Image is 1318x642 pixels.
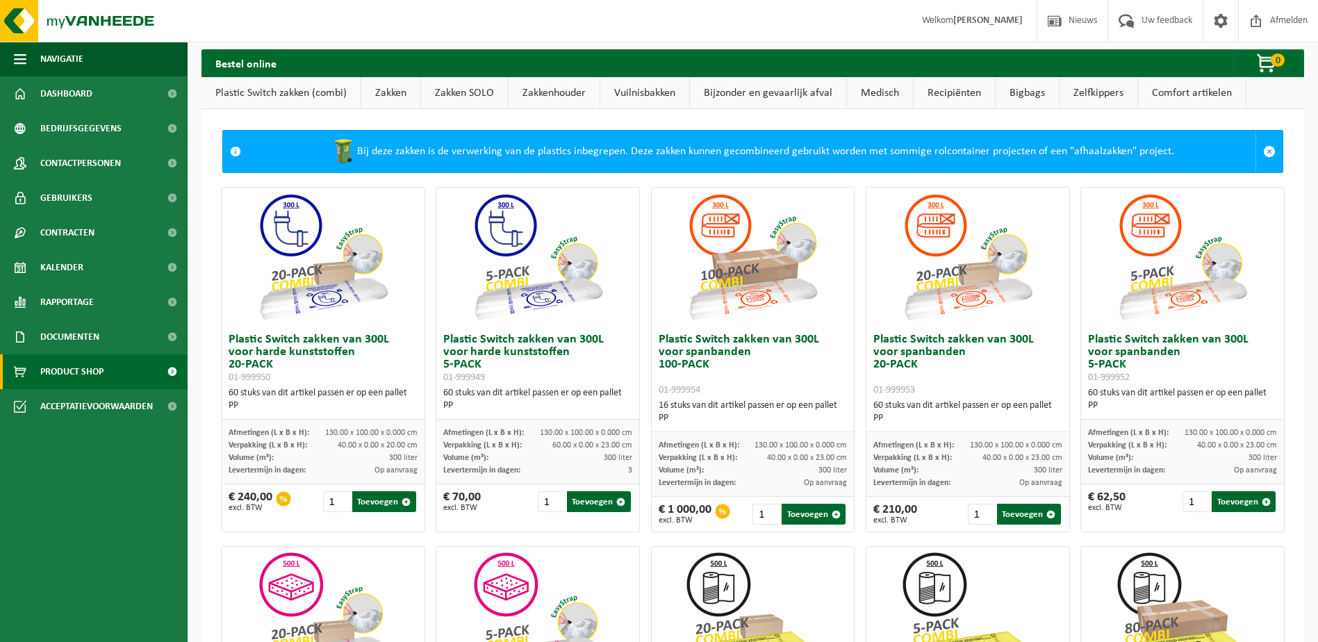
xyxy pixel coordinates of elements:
div: € 1 000,00 [659,504,711,525]
div: PP [659,412,848,425]
img: 01-999954 [683,188,822,327]
span: Levertermijn in dagen: [443,466,520,475]
span: Bedrijfsgegevens [40,111,122,146]
span: Kalender [40,250,83,285]
h3: Plastic Switch zakken van 300L voor spanbanden 100-PACK [659,334,848,396]
a: Zakken SOLO [421,77,508,109]
span: Op aanvraag [1234,466,1277,475]
span: Dashboard [40,76,92,111]
button: Toevoegen [352,491,416,512]
div: € 210,00 [873,504,917,525]
span: Navigatie [40,42,83,76]
button: Toevoegen [567,491,631,512]
span: 60.00 x 0.00 x 23.00 cm [552,441,632,450]
span: 01-999952 [1088,372,1130,383]
span: Acceptatievoorwaarden [40,389,153,424]
h3: Plastic Switch zakken van 300L voor harde kunststoffen 20-PACK [229,334,418,384]
img: 01-999950 [254,188,393,327]
span: 40.00 x 0.00 x 20.00 cm [338,441,418,450]
button: Toevoegen [1212,491,1276,512]
span: 300 liter [818,466,847,475]
span: Contracten [40,215,94,250]
input: 1 [538,491,566,512]
div: 60 stuks van dit artikel passen er op een pallet [1088,387,1277,412]
span: Verpakking (L x B x H): [1088,441,1167,450]
h2: Bestel online [201,49,290,76]
span: 40.00 x 0.00 x 23.00 cm [767,454,847,462]
span: 300 liter [1034,466,1062,475]
div: € 70,00 [443,491,481,512]
div: PP [229,400,418,412]
span: 01-999949 [443,372,485,383]
div: PP [1088,400,1277,412]
a: Zelfkippers [1060,77,1137,109]
input: 1 [968,504,996,525]
h3: Plastic Switch zakken van 300L voor harde kunststoffen 5-PACK [443,334,632,384]
span: 01-999954 [659,385,700,395]
span: 130.00 x 100.00 x 0.000 cm [1185,429,1277,437]
span: Documenten [40,320,99,354]
div: 60 stuks van dit artikel passen er op een pallet [443,387,632,412]
img: 01-999952 [1113,188,1252,327]
input: 1 [1183,491,1210,512]
span: excl. BTW [873,516,917,525]
span: 300 liter [389,454,418,462]
span: Levertermijn in dagen: [1088,466,1165,475]
span: 130.00 x 100.00 x 0.000 cm [540,429,632,437]
button: Toevoegen [782,504,846,525]
span: 01-999950 [229,372,270,383]
a: Bijzonder en gevaarlijk afval [690,77,846,109]
a: Sluit melding [1255,131,1283,172]
span: Afmetingen (L x B x H): [659,441,739,450]
span: 0 [1271,53,1285,67]
div: 60 stuks van dit artikel passen er op een pallet [873,400,1062,425]
div: 16 stuks van dit artikel passen er op een pallet [659,400,848,425]
span: Volume (m³): [659,466,704,475]
a: Vuilnisbakken [600,77,689,109]
div: € 240,00 [229,491,272,512]
span: 300 liter [604,454,632,462]
span: Contactpersonen [40,146,121,181]
span: 40.00 x 0.00 x 23.00 cm [1197,441,1277,450]
input: 1 [752,504,780,525]
a: Medisch [847,77,913,109]
span: Levertermijn in dagen: [873,479,950,487]
span: Volume (m³): [443,454,488,462]
span: 40.00 x 0.00 x 23.00 cm [982,454,1062,462]
div: 60 stuks van dit artikel passen er op een pallet [229,387,418,412]
span: Afmetingen (L x B x H): [443,429,524,437]
span: 130.00 x 100.00 x 0.000 cm [970,441,1062,450]
img: 01-999949 [468,188,607,327]
a: Bigbags [996,77,1059,109]
span: Afmetingen (L x B x H): [1088,429,1169,437]
span: excl. BTW [1088,504,1126,512]
span: Levertermijn in dagen: [229,466,306,475]
span: 01-999953 [873,385,915,395]
span: 3 [628,466,632,475]
span: Verpakking (L x B x H): [873,454,952,462]
span: Verpakking (L x B x H): [443,441,522,450]
input: 1 [323,491,351,512]
img: 01-999953 [898,188,1037,327]
h3: Plastic Switch zakken van 300L voor spanbanden 20-PACK [873,334,1062,396]
span: Op aanvraag [1019,479,1062,487]
a: Plastic Switch zakken (combi) [201,77,361,109]
span: Verpakking (L x B x H): [229,441,307,450]
strong: [PERSON_NAME] [953,15,1023,26]
a: Zakken [361,77,420,109]
span: Verpakking (L x B x H): [659,454,737,462]
span: Product Shop [40,354,104,389]
h3: Plastic Switch zakken van 300L voor spanbanden 5-PACK [1088,334,1277,384]
span: excl. BTW [443,504,481,512]
span: Afmetingen (L x B x H): [873,441,954,450]
div: PP [873,412,1062,425]
span: 130.00 x 100.00 x 0.000 cm [755,441,847,450]
span: Gebruikers [40,181,92,215]
span: Rapportage [40,285,94,320]
a: Recipiënten [914,77,995,109]
span: Volume (m³): [229,454,274,462]
span: 130.00 x 100.00 x 0.000 cm [325,429,418,437]
span: excl. BTW [659,516,711,525]
div: Bij deze zakken is de verwerking van de plastics inbegrepen. Deze zakken kunnen gecombineerd gebr... [248,131,1255,172]
div: PP [443,400,632,412]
